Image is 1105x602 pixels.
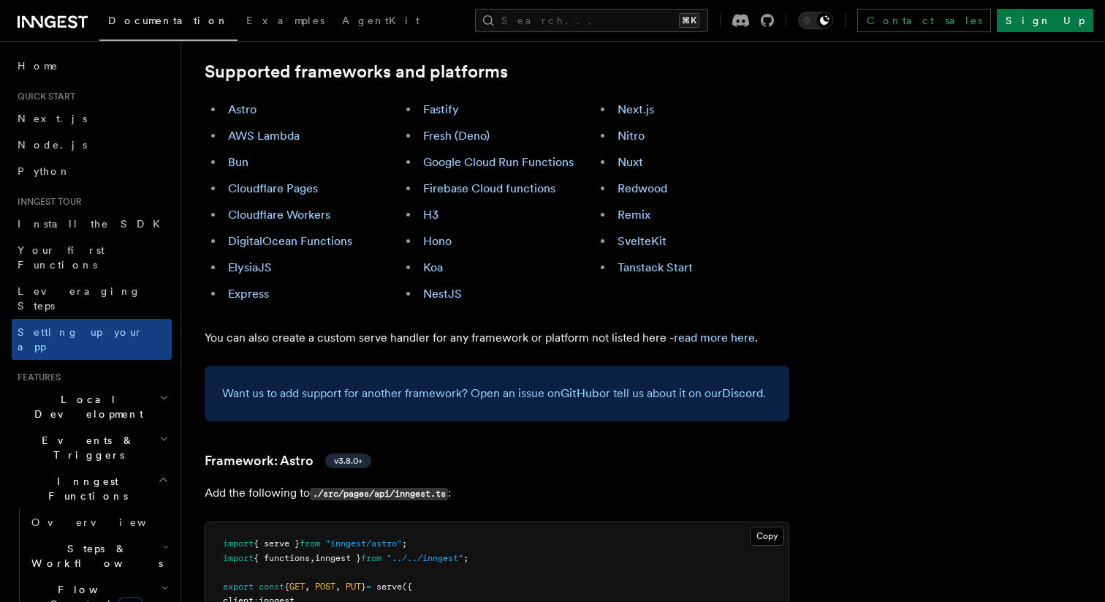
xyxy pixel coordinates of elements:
[108,15,229,26] span: Documentation
[284,582,289,592] span: {
[423,234,452,248] a: Hono
[366,582,371,592] span: =
[228,181,318,195] a: Cloudflare Pages
[798,12,833,29] button: Toggle dark mode
[12,237,172,278] a: Your first Functions
[246,15,324,26] span: Examples
[12,433,159,462] span: Events & Triggers
[423,129,490,143] a: Fresh (Deno)
[12,278,172,319] a: Leveraging Steps
[18,59,58,73] span: Home
[315,582,335,592] span: POST
[18,326,143,353] span: Setting up your app
[857,9,991,32] a: Contact sales
[12,211,172,237] a: Install the SDK
[205,451,371,471] a: Framework: Astrov3.8.0+
[205,328,789,348] p: You can also create a custom serve handler for any framework or platform not listed here - .
[310,553,315,563] span: ,
[325,538,402,549] span: "inngest/astro"
[12,372,61,383] span: Features
[376,582,402,592] span: serve
[674,331,755,345] a: read more here
[334,455,362,467] span: v3.8.0+
[223,582,254,592] span: export
[361,582,366,592] span: }
[335,582,341,592] span: ,
[228,129,300,143] a: AWS Lambda
[463,553,468,563] span: ;
[254,538,300,549] span: { serve }
[618,102,654,116] a: Next.js
[12,196,82,208] span: Inngest tour
[12,474,158,503] span: Inngest Functions
[305,582,310,592] span: ,
[228,208,330,222] a: Cloudflare Workers
[423,287,462,301] a: NestJS
[259,582,284,592] span: const
[310,488,448,500] code: ./src/pages/api/inngest.ts
[423,102,459,116] a: Fastify
[722,386,763,400] a: Discord
[423,155,574,169] a: Google Cloud Run Functions
[387,553,463,563] span: "../../inngest"
[12,386,172,427] button: Local Development
[18,218,169,230] span: Install the SDK
[228,102,257,116] a: Astro
[18,165,71,177] span: Python
[26,541,163,571] span: Steps & Workflows
[228,234,352,248] a: DigitalOcean Functions
[18,139,87,151] span: Node.js
[18,113,87,124] span: Next.js
[12,53,172,79] a: Home
[228,155,248,169] a: Bun
[561,386,599,400] a: GitHub
[423,208,438,222] a: H3
[342,15,419,26] span: AgentKit
[402,582,412,592] span: ({
[18,244,105,271] span: Your first Functions
[333,4,428,39] a: AgentKit
[475,9,708,32] button: Search...⌘K
[346,582,361,592] span: PUT
[997,9,1093,32] a: Sign Up
[423,181,555,195] a: Firebase Cloud functions
[12,91,75,102] span: Quick start
[12,468,172,509] button: Inngest Functions
[12,132,172,158] a: Node.js
[618,208,650,222] a: Remix
[12,105,172,132] a: Next.js
[618,234,667,248] a: SvelteKit
[222,383,772,404] p: Want us to add support for another framework? Open an issue on or tell us about it on our .
[205,61,508,82] a: Supported frameworks and platforms
[31,516,182,528] span: Overview
[205,483,789,504] p: Add the following to :
[12,158,172,184] a: Python
[223,538,254,549] span: import
[26,509,172,535] a: Overview
[12,427,172,468] button: Events & Triggers
[238,4,333,39] a: Examples
[618,129,645,143] a: Nitro
[750,527,784,546] button: Copy
[289,582,305,592] span: GET
[254,553,310,563] span: { functions
[423,260,443,274] a: Koa
[618,181,667,195] a: Redwood
[228,260,272,274] a: ElysiaJS
[26,535,172,576] button: Steps & Workflows
[618,260,693,274] a: Tanstack Start
[679,13,699,28] kbd: ⌘K
[99,4,238,41] a: Documentation
[402,538,407,549] span: ;
[618,155,643,169] a: Nuxt
[361,553,381,563] span: from
[228,287,269,301] a: Express
[12,392,159,421] span: Local Development
[315,553,361,563] span: inngest }
[300,538,320,549] span: from
[18,285,141,312] span: Leveraging Steps
[223,553,254,563] span: import
[12,319,172,360] a: Setting up your app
